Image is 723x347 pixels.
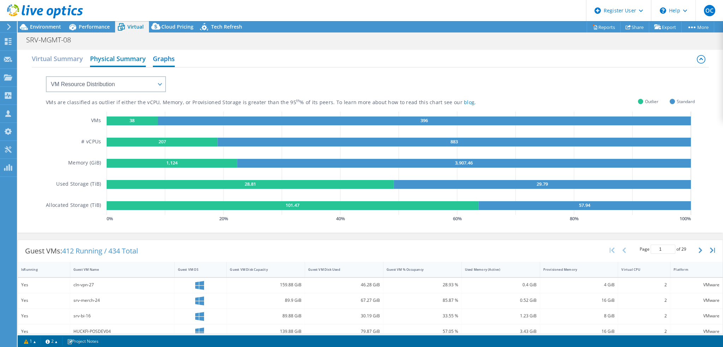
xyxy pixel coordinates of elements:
text: 38 [130,117,135,124]
span: 29 [681,246,686,252]
span: Page of [640,245,686,254]
svg: GaugeChartPercentageAxisTexta [107,215,695,222]
a: More [681,22,714,32]
text: 20 % [219,215,228,222]
div: VMware [674,328,719,335]
sup: th [296,98,300,103]
div: VMware [674,281,719,289]
div: HUCKFI-POSDEV04 [73,328,171,335]
text: 100 % [680,215,691,222]
div: Guest VMs: [18,240,145,262]
div: 0.52 GiB [465,297,537,304]
text: 80 % [570,215,579,222]
text: 3,907.46 [455,160,473,166]
text: 60 % [453,215,462,222]
div: Used Memory (Active) [465,267,528,272]
div: 1.23 GiB [465,312,537,320]
div: 159.88 GiB [230,281,301,289]
h5: Used Storage (TiB) [56,180,101,189]
div: 0.4 GiB [465,281,537,289]
div: cln-vpn-27 [73,281,171,289]
span: Outlier [645,97,658,106]
text: 0 % [107,215,113,222]
div: 67.27 GiB [308,297,380,304]
div: 89.88 GiB [230,312,301,320]
a: 1 [19,337,41,346]
text: 40 % [336,215,345,222]
div: 85.87 % [387,297,458,304]
span: Tech Refresh [211,23,242,30]
a: Export [649,22,682,32]
div: 46.28 GiB [308,281,380,289]
div: 28.93 % [387,281,458,289]
span: Virtual [127,23,144,30]
text: 28.81 [245,181,256,187]
span: 412 Running / 434 Total [62,246,138,256]
div: srv-merch-24 [73,297,171,304]
a: 2 [41,337,62,346]
span: OC [704,5,715,16]
a: blog [464,99,474,106]
div: Yes [21,281,67,289]
text: 57.94 [579,202,591,208]
h5: Allocated Storage (TiB) [46,201,101,210]
text: 1,124 [166,160,178,166]
div: Guest VM OS [178,267,215,272]
text: 29.79 [537,181,548,187]
text: 883 [451,138,458,145]
a: Share [620,22,649,32]
div: VMware [674,312,719,320]
div: 2 [621,312,667,320]
svg: \n [660,7,666,14]
div: 8 GiB [543,312,615,320]
div: 2 [621,297,667,304]
a: Reports [587,22,621,32]
h2: Physical Summary [90,52,146,67]
input: jump to page [651,245,675,254]
div: 33.55 % [387,312,458,320]
div: 30.19 GiB [308,312,380,320]
div: 89.9 GiB [230,297,301,304]
div: Platform [674,267,711,272]
div: Yes [21,297,67,304]
span: Environment [30,23,61,30]
div: Yes [21,328,67,335]
div: Virtual CPU [621,267,658,272]
div: Guest VM Disk Capacity [230,267,293,272]
text: 101.47 [286,202,300,208]
div: Guest VM Name [73,267,163,272]
h5: Memory (GiB) [68,159,101,168]
div: VMs are classified as outlier if either the vCPU, Memory, or Provisioned Storage is greater than ... [46,99,512,106]
div: Yes [21,312,67,320]
a: Project Notes [62,337,103,346]
div: Guest VM % Occupancy [387,267,450,272]
div: 3.43 GiB [465,328,537,335]
div: srv-bi-16 [73,312,171,320]
h5: # vCPUs [81,138,101,146]
div: 79.87 GiB [308,328,380,335]
text: 396 [421,117,428,124]
div: 4 GiB [543,281,615,289]
text: 207 [159,138,166,145]
div: Provisioned Memory [543,267,607,272]
span: Standard [677,97,695,106]
div: Guest VM Disk Used [308,267,371,272]
div: IsRunning [21,267,58,272]
div: VMware [674,297,719,304]
h2: Graphs [153,52,175,67]
span: Performance [79,23,110,30]
div: 16 GiB [543,328,615,335]
div: 2 [621,328,667,335]
h2: Virtual Summary [32,52,83,66]
div: 16 GiB [543,297,615,304]
div: 57.05 % [387,328,458,335]
div: 2 [621,281,667,289]
div: 139.88 GiB [230,328,301,335]
h1: SRV-MGMT-08 [23,36,82,44]
span: Cloud Pricing [161,23,193,30]
h5: VMs [91,116,101,125]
